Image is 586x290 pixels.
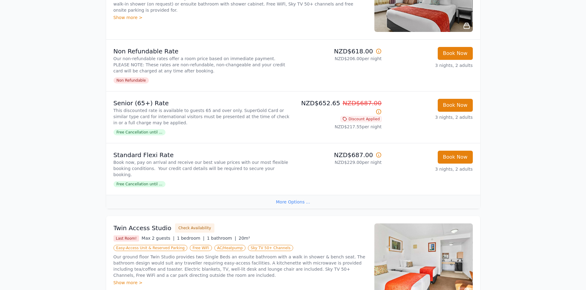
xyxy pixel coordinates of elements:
span: Easy-Access Unit & Reserved Parking [114,245,188,251]
p: NZD$618.00 [296,47,382,56]
p: Book now, pay on arrival and receive our best value prices with our most flexible booking conditi... [114,159,291,178]
span: Non Refundable [114,77,149,83]
p: Non Refundable Rate [114,47,291,56]
p: NZD$652.65 [296,99,382,116]
button: Book Now [438,151,473,164]
span: Last Room! [114,235,139,242]
span: 1 bedroom | [177,236,205,241]
p: NZD$229.00 per night [296,159,382,165]
p: Senior (65+) Rate [114,99,291,107]
span: Free Cancellation until ... [114,129,165,135]
span: Max 2 guests | [142,236,174,241]
span: 20m² [239,236,250,241]
p: This discounted rate is available to guests 65 and over only. SuperGold Card or similar type card... [114,107,291,126]
span: Free Cancellation until ... [114,181,165,187]
div: Show more > [114,14,367,21]
p: NZD$687.00 [296,151,382,159]
p: 3 nights, 2 adults [387,114,473,120]
h3: Twin Access Studio [114,224,171,232]
p: 3 nights, 2 adults [387,62,473,68]
p: Our ground floor Twin Studio provides two Single Beds an ensuite bathroom with a walk in shower &... [114,254,367,278]
p: Standard Flexi Rate [114,151,291,159]
p: NZD$206.00 per night [296,56,382,62]
button: Check Availability [175,223,214,233]
span: AC/Heatpump [214,245,245,251]
span: Sky TV 50+ Channels [248,245,293,251]
span: NZD$687.00 [343,99,382,107]
p: 3 nights, 2 adults [387,166,473,172]
div: More Options ... [106,195,480,209]
button: Book Now [438,99,473,112]
span: Free WiFi [190,245,212,251]
button: Book Now [438,47,473,60]
p: Our non-refundable rates offer a room price based on immediate payment. PLEASE NOTE: These rates ... [114,56,291,74]
span: 1 bathroom | [207,236,236,241]
div: Show more > [114,280,367,286]
span: Discount Applied [341,116,382,122]
p: NZD$217.55 per night [296,124,382,130]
